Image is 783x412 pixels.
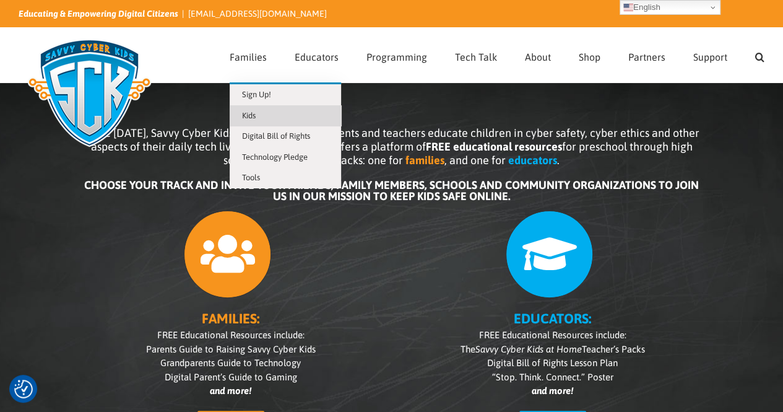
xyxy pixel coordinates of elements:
span: “Stop. Think. Connect.” Poster [492,372,613,382]
span: Kids [242,111,256,120]
img: Savvy Cyber Kids Logo [19,31,160,155]
span: About [525,52,551,62]
b: FREE educational resources [426,140,562,153]
span: Parents Guide to Raising Savvy Cyber Kids [146,344,316,354]
a: [EMAIL_ADDRESS][DOMAIN_NAME] [188,9,327,19]
a: Support [693,28,727,82]
nav: Main Menu [230,28,764,82]
b: CHOOSE YOUR TRACK AND INVITE YOUR FRIENDS, FAMILY MEMBERS, SCHOOLS AND COMMUNITY ORGANIZATIONS TO... [84,178,699,203]
button: Consent Preferences [14,380,33,398]
a: Partners [628,28,665,82]
span: Digital Parent’s Guide to Gaming [165,372,297,382]
a: About [525,28,551,82]
b: families [405,154,444,167]
span: Tools [242,173,260,182]
span: Support [693,52,727,62]
a: Tech Talk [455,28,497,82]
span: Digital Bill of Rights Lesson Plan [487,357,618,368]
a: Kids [230,105,341,126]
span: Technology Pledge [242,152,308,162]
span: . [557,154,560,167]
span: FREE Educational Resources include: [479,330,626,340]
span: Educators [295,52,339,62]
a: Digital Bill of Rights [230,126,341,147]
img: en [623,2,633,12]
span: Partners [628,52,665,62]
img: Revisit consent button [14,380,33,398]
i: and more! [210,385,251,396]
span: Grandparents Guide to Technology [160,357,301,368]
b: educators [508,154,557,167]
span: Since [DATE], Savvy Cyber Kids has been helping parents and teachers educate children in cyber sa... [84,126,699,167]
i: Educating & Empowering Digital Citizens [19,9,178,19]
b: FAMILIES: [202,310,259,327]
i: Savvy Cyber Kids at Home [475,344,582,354]
span: Tech Talk [455,52,497,62]
a: Search [755,28,764,82]
b: EDUCATORS: [514,310,591,327]
span: FREE Educational Resources include: [157,330,305,340]
span: Digital Bill of Rights [242,131,310,141]
a: Technology Pledge [230,147,341,168]
span: , and one for [444,154,506,167]
a: Programming [366,28,427,82]
i: and more! [532,385,573,396]
span: Shop [579,52,600,62]
span: Programming [366,52,427,62]
a: Shop [579,28,600,82]
a: Tools [230,167,341,188]
span: The Teacher’s Packs [461,344,645,354]
a: Families [230,28,267,82]
span: Families [230,52,267,62]
span: Sign Up! [242,90,271,99]
a: Educators [295,28,339,82]
a: Sign Up! [230,84,341,105]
